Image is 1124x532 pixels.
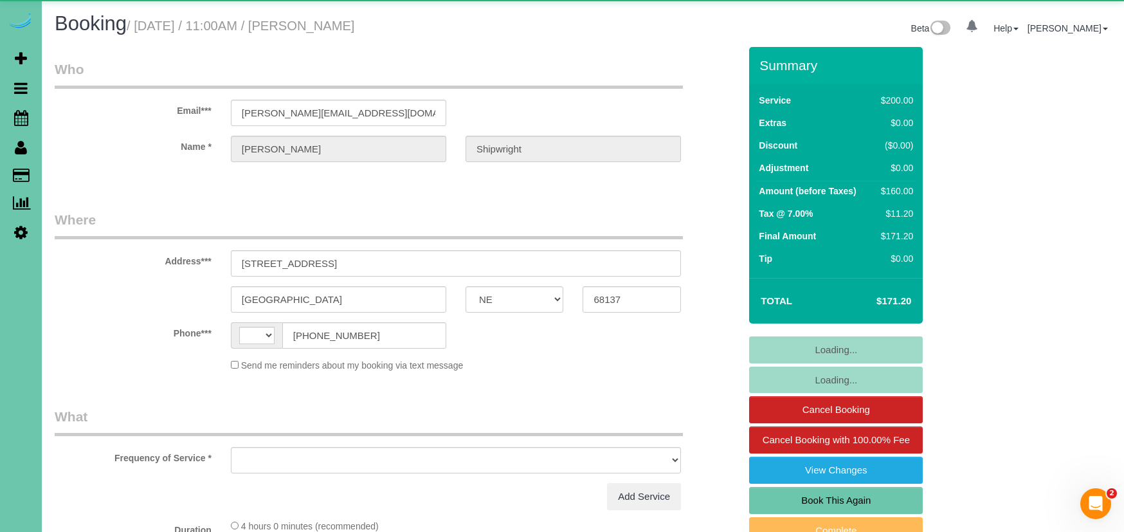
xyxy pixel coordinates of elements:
small: / [DATE] / 11:00AM / [PERSON_NAME] [127,19,354,33]
div: $200.00 [876,94,913,107]
a: View Changes [749,457,923,484]
label: Adjustment [759,161,808,174]
legend: What [55,407,683,436]
a: Book This Again [749,487,923,514]
div: $171.20 [876,230,913,243]
label: Extras [759,116,786,129]
a: Beta [911,23,951,33]
strong: Total [761,295,792,306]
span: Booking [55,12,127,35]
div: $11.20 [876,207,913,220]
div: $0.00 [876,252,913,265]
label: Final Amount [759,230,816,243]
img: Automaid Logo [8,13,33,31]
label: Tax @ 7.00% [759,207,813,220]
label: Frequency of Service * [45,447,221,464]
span: Cancel Booking with 100.00% Fee [763,434,910,445]
span: 2 [1107,488,1117,499]
label: Amount (before Taxes) [759,185,856,197]
h4: $171.20 [838,296,911,307]
span: Send me reminders about my booking via text message [241,360,464,371]
a: Cancel Booking [749,396,923,423]
a: Help [993,23,1019,33]
label: Name * [45,136,221,153]
label: Discount [759,139,797,152]
label: Service [759,94,791,107]
a: [PERSON_NAME] [1028,23,1108,33]
legend: Where [55,210,683,239]
div: $0.00 [876,116,913,129]
img: New interface [929,21,950,37]
iframe: Intercom live chat [1080,488,1111,519]
label: Tip [759,252,772,265]
div: $160.00 [876,185,913,197]
div: ($0.00) [876,139,913,152]
a: Cancel Booking with 100.00% Fee [749,427,923,454]
legend: Who [55,60,683,89]
a: Add Service [607,483,681,510]
h3: Summary [759,58,916,73]
span: 4 hours 0 minutes (recommended) [241,521,379,531]
div: $0.00 [876,161,913,174]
